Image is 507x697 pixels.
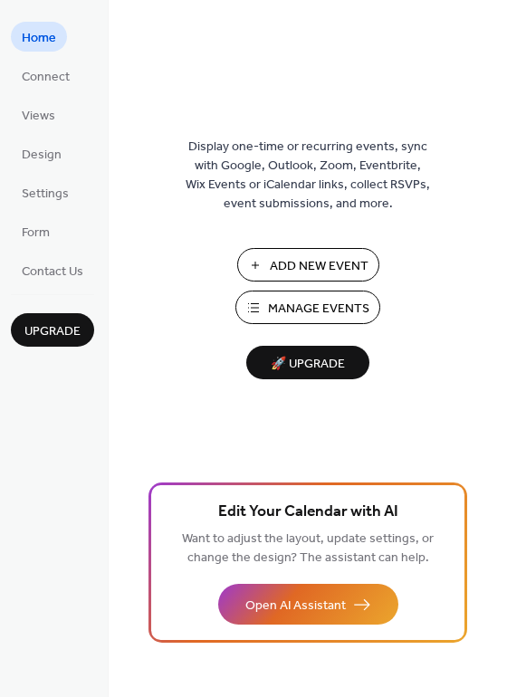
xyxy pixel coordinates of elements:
[246,346,369,379] button: 🚀 Upgrade
[22,224,50,243] span: Form
[11,255,94,285] a: Contact Us
[11,22,67,52] a: Home
[245,597,346,616] span: Open AI Assistant
[257,352,359,377] span: 🚀 Upgrade
[11,216,61,246] a: Form
[22,185,69,204] span: Settings
[24,322,81,341] span: Upgrade
[22,29,56,48] span: Home
[11,313,94,347] button: Upgrade
[11,138,72,168] a: Design
[270,257,368,276] span: Add New Event
[22,263,83,282] span: Contact Us
[268,300,369,319] span: Manage Events
[22,107,55,126] span: Views
[22,146,62,165] span: Design
[237,248,379,282] button: Add New Event
[218,584,398,625] button: Open AI Assistant
[11,61,81,91] a: Connect
[182,527,434,570] span: Want to adjust the layout, update settings, or change the design? The assistant can help.
[186,138,430,214] span: Display one-time or recurring events, sync with Google, Outlook, Zoom, Eventbrite, Wix Events or ...
[22,68,70,87] span: Connect
[11,177,80,207] a: Settings
[11,100,66,129] a: Views
[218,500,398,525] span: Edit Your Calendar with AI
[235,291,380,324] button: Manage Events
